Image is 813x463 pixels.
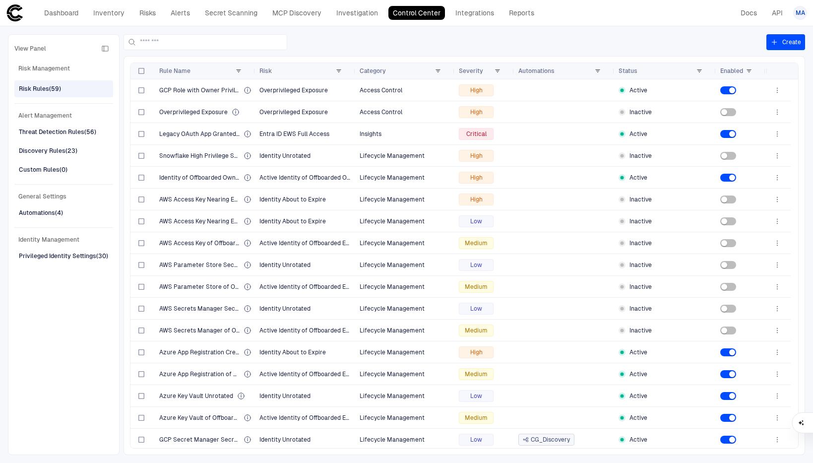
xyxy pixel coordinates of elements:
[159,67,190,75] span: Rule Name
[244,217,251,225] div: The identity is approaching its expiration date and will soon become inactive, potentially disrup...
[244,261,251,269] div: Identity has exceeded the recommended rotation timeframe
[470,392,482,400] span: Low
[360,393,425,399] span: Lifecycle Management
[19,252,108,261] div: Privileged Identity Settings (30)
[465,283,488,291] span: Medium
[135,6,160,20] a: Risks
[629,261,652,269] span: Inactive
[259,109,328,116] span: Overprivileged Exposure
[629,108,652,116] span: Inactive
[159,327,240,334] span: AWS Secrets Manager of Offboarded Employee
[159,196,240,203] span: AWS Access Key Nearing Expiration (In Use)
[159,239,240,247] span: AWS Access Key of Offboarded Employee
[159,108,228,116] span: Overprivileged Exposure
[360,131,381,137] span: Insights
[767,6,787,20] a: API
[465,414,488,422] span: Medium
[360,152,425,159] span: Lifecycle Management
[244,86,251,94] div: The identity holds a owner privileges, which grants full administrative access to all Google Clou...
[19,146,77,155] div: Discovery Rules (23)
[19,128,96,136] div: Threat Detection Rules (56)
[629,305,652,313] span: Inactive
[19,165,67,174] div: Custom Rules (0)
[470,305,482,313] span: Low
[629,130,647,138] span: Active
[259,414,370,421] span: Active Identity of Offboarded Employee
[259,305,311,312] span: Identity Unrotated
[259,174,361,181] span: Active Identity of Offboarded Owner
[259,218,326,225] span: Identity About to Expire
[89,6,129,20] a: Inventory
[244,348,251,356] div: App credentials are nearing their expiration date and will become inactive shortly
[360,349,425,356] span: Lifecycle Management
[388,6,445,20] a: Control Center
[766,34,805,50] button: Create
[159,130,240,138] span: Legacy OAuth App Granted Full Mailbox Access via EWS
[629,152,652,160] span: Inactive
[244,130,251,138] div: An OAuth App was granted high-risk legacy scopes, enabling unrestricted mailbox access via outdat...
[159,261,240,269] span: AWS Parameter Store Secret Unrotated
[451,6,499,20] a: Integrations
[166,6,194,20] a: Alerts
[629,239,652,247] span: Inactive
[14,63,113,74] span: Risk Management
[629,86,647,94] span: Active
[40,6,83,20] a: Dashboard
[629,348,647,356] span: Active
[259,152,311,159] span: Identity Unrotated
[629,392,647,400] span: Active
[360,414,425,421] span: Lifecycle Management
[736,6,761,20] a: Docs
[244,370,251,378] div: An active identity of an employee who has been offboarded from the organization, posing a potenti...
[629,436,647,444] span: Active
[14,234,113,246] span: Identity Management
[159,152,240,160] span: Snowflake High Privilege Service Account Unrotated Password
[360,436,425,443] span: Lifecycle Management
[793,6,807,20] button: MA
[619,67,637,75] span: Status
[466,130,487,138] span: Critical
[470,152,483,160] span: High
[629,217,652,225] span: Inactive
[159,283,240,291] span: AWS Parameter Store of Offboarded Employee
[360,109,402,116] span: Access Control
[259,67,272,75] span: Risk
[720,67,743,75] span: Enabled
[465,370,488,378] span: Medium
[259,131,329,137] span: Entra ID EWS Full Access
[244,283,251,291] div: An active identity of an employee who has been offboarded from the organization, posing a potenti...
[629,283,652,291] span: Inactive
[259,349,326,356] span: Identity About to Expire
[159,305,240,313] span: AWS Secrets Manager Secret Unrotated
[360,196,425,203] span: Lifecycle Management
[629,196,652,203] span: Inactive
[159,436,240,444] span: GCP Secret Manager Secret Unrotated
[470,217,482,225] span: Low
[19,208,63,217] div: Automations (4)
[268,6,326,20] a: MCP Discovery
[470,348,483,356] span: High
[470,261,482,269] span: Low
[629,174,647,182] span: Active
[14,191,113,202] span: General Settings
[360,67,386,75] span: Category
[159,370,240,378] span: Azure App Registration of Offboarded Employee
[159,414,240,422] span: Azure Key Vault of Offboarded Employee
[14,45,46,53] span: View Panel
[259,371,370,378] span: Active Identity of Offboarded Employee
[244,152,251,160] div: Identity has exceeded the recommended rotation timeframe
[259,393,311,399] span: Identity Unrotated
[360,283,425,290] span: Lifecycle Management
[244,305,251,313] div: Identity has exceeded the recommended rotation timeframe
[465,327,488,334] span: Medium
[504,6,539,20] a: Reports
[470,436,482,444] span: Low
[459,67,483,75] span: Severity
[259,87,328,94] span: Overprivileged Exposure
[159,174,240,182] span: Identity of Offboarded Owner
[470,196,483,203] span: High
[159,392,233,400] span: Azure Key Vault Unrotated
[470,86,483,94] span: High
[200,6,262,20] a: Secret Scanning
[237,392,245,400] div: Identity has exceeded the recommended rotation timeframe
